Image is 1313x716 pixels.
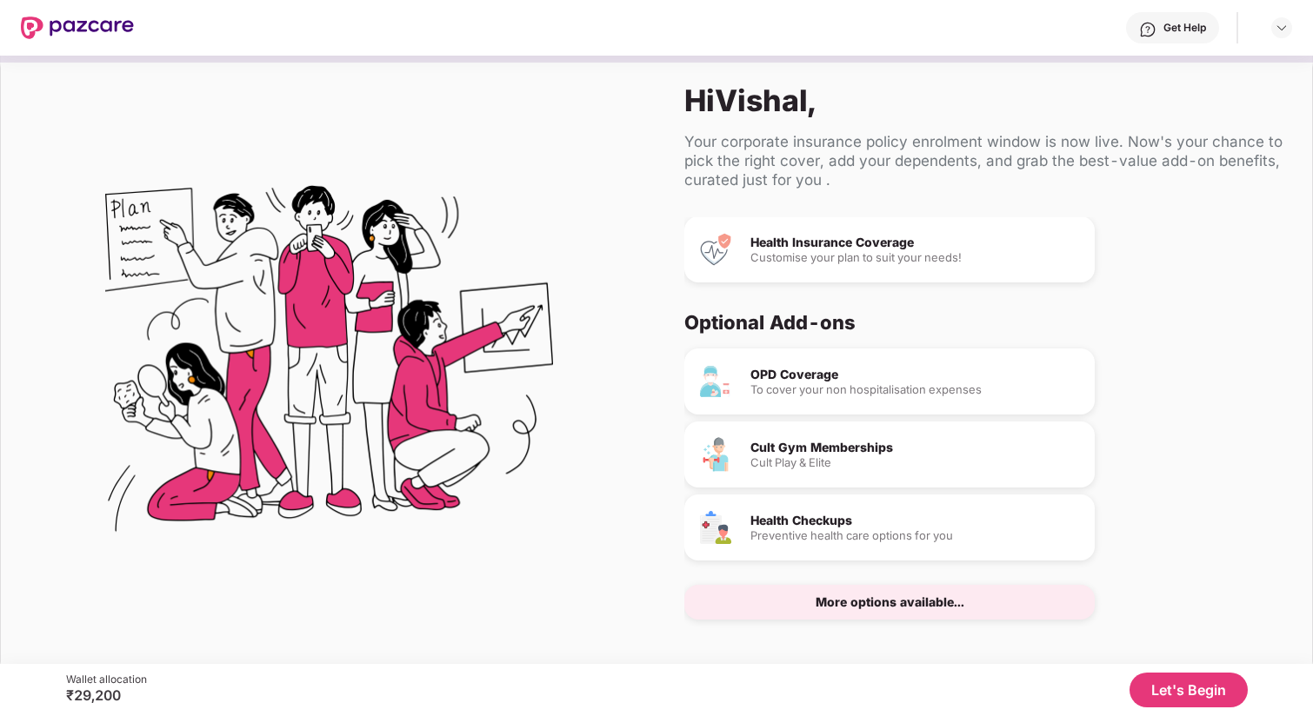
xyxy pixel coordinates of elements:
[684,132,1284,189] div: Your corporate insurance policy enrolment window is now live. Now's your chance to pick the right...
[750,236,1081,249] div: Health Insurance Coverage
[750,514,1081,527] div: Health Checkups
[1130,673,1248,707] button: Let's Begin
[698,364,733,399] img: OPD Coverage
[1275,21,1289,35] img: svg+xml;base64,PHN2ZyBpZD0iRHJvcGRvd24tMzJ4MzIiIHhtbG5zPSJodHRwOi8vd3d3LnczLm9yZy8yMDAwL3N2ZyIgd2...
[105,141,553,588] img: Flex Benefits Illustration
[698,232,733,267] img: Health Insurance Coverage
[698,510,733,545] img: Health Checkups
[684,310,1270,335] div: Optional Add-ons
[750,368,1081,381] div: OPD Coverage
[1139,21,1156,38] img: svg+xml;base64,PHN2ZyBpZD0iSGVscC0zMngzMiIgeG1sbnM9Imh0dHA6Ly93d3cudzMub3JnLzIwMDAvc3ZnIiB3aWR0aD...
[750,441,1081,454] div: Cult Gym Memberships
[21,17,134,39] img: New Pazcare Logo
[816,596,964,608] div: More options available...
[750,457,1081,468] div: Cult Play & Elite
[66,686,147,704] div: ₹29,200
[750,384,1081,395] div: To cover your non hospitalisation expenses
[1163,21,1206,35] div: Get Help
[684,83,1284,118] div: Hi Vishal ,
[750,530,1081,541] div: Preventive health care options for you
[750,252,1081,263] div: Customise your plan to suit your needs!
[698,437,733,472] img: Cult Gym Memberships
[66,673,147,686] div: Wallet allocation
